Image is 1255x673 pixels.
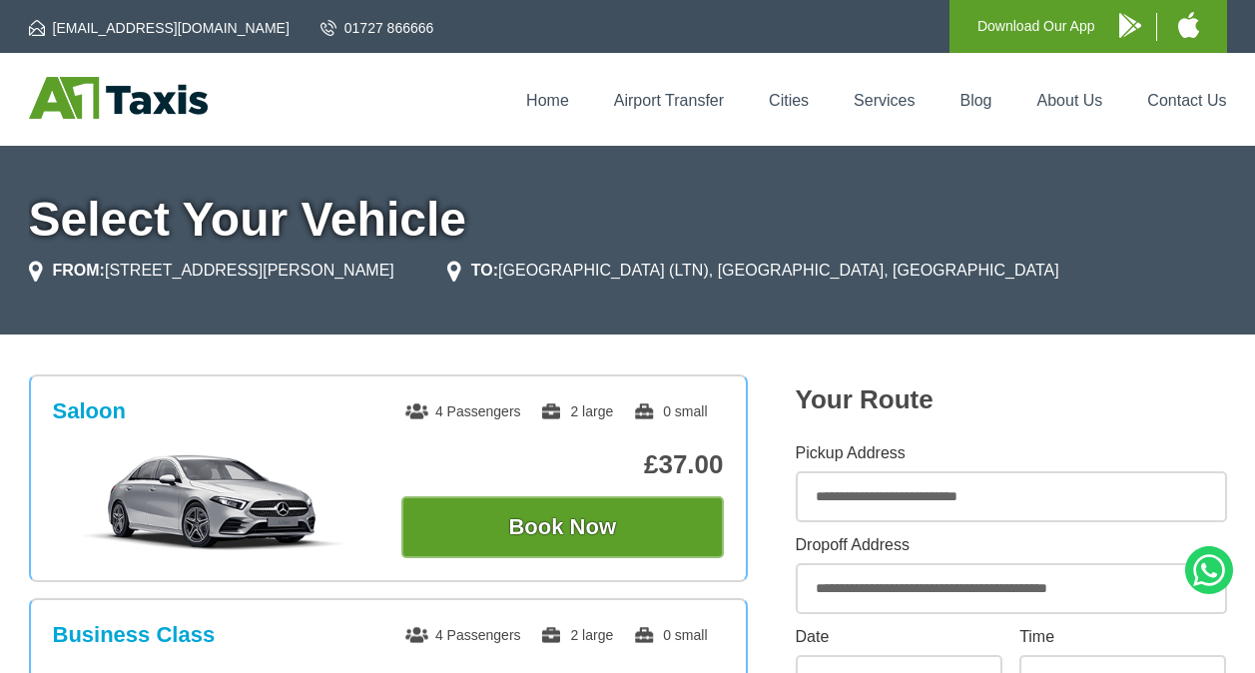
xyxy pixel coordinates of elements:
[526,92,569,109] a: Home
[796,629,1002,645] label: Date
[1037,92,1103,109] a: About Us
[959,92,991,109] a: Blog
[796,537,1227,553] label: Dropoff Address
[633,403,707,419] span: 0 small
[405,627,521,643] span: 4 Passengers
[471,262,498,279] strong: TO:
[447,259,1059,283] li: [GEOGRAPHIC_DATA] (LTN), [GEOGRAPHIC_DATA], [GEOGRAPHIC_DATA]
[53,622,216,648] h3: Business Class
[63,452,363,552] img: Saloon
[633,627,707,643] span: 0 small
[614,92,724,109] a: Airport Transfer
[405,403,521,419] span: 4 Passengers
[401,449,724,480] p: £37.00
[401,496,724,558] button: Book Now
[320,18,434,38] a: 01727 866666
[29,18,290,38] a: [EMAIL_ADDRESS][DOMAIN_NAME]
[53,262,105,279] strong: FROM:
[29,77,208,119] img: A1 Taxis St Albans LTD
[53,398,126,424] h3: Saloon
[540,403,613,419] span: 2 large
[1119,13,1141,38] img: A1 Taxis Android App
[1019,629,1226,645] label: Time
[796,384,1227,415] h2: Your Route
[540,627,613,643] span: 2 large
[796,445,1227,461] label: Pickup Address
[977,14,1095,39] p: Download Our App
[769,92,809,109] a: Cities
[29,259,394,283] li: [STREET_ADDRESS][PERSON_NAME]
[29,196,1227,244] h1: Select Your Vehicle
[854,92,915,109] a: Services
[1147,92,1226,109] a: Contact Us
[1178,12,1199,38] img: A1 Taxis iPhone App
